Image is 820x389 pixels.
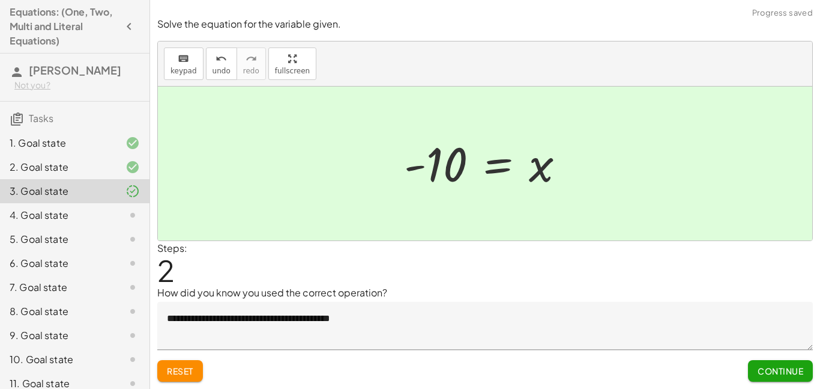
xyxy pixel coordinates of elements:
[752,7,813,19] span: Progress saved
[125,232,140,247] i: Task not started.
[213,67,231,75] span: undo
[758,366,803,376] span: Continue
[29,63,121,77] span: [PERSON_NAME]
[125,352,140,367] i: Task not started.
[243,67,259,75] span: redo
[14,79,140,91] div: Not you?
[125,160,140,174] i: Task finished and correct.
[10,304,106,319] div: 8. Goal state
[268,47,316,80] button: fullscreen
[237,47,266,80] button: redoredo
[157,242,187,254] label: Steps:
[10,136,106,150] div: 1. Goal state
[748,360,813,382] button: Continue
[216,52,227,66] i: undo
[164,47,203,80] button: keyboardkeypad
[10,280,106,295] div: 7. Goal state
[157,17,813,31] p: Solve the equation for the variable given.
[10,352,106,367] div: 10. Goal state
[157,360,203,382] button: Reset
[10,232,106,247] div: 5. Goal state
[10,208,106,222] div: 4. Goal state
[206,47,237,80] button: undoundo
[125,304,140,319] i: Task not started.
[125,136,140,150] i: Task finished and correct.
[10,184,106,198] div: 3. Goal state
[125,256,140,271] i: Task not started.
[10,256,106,271] div: 6. Goal state
[125,184,140,198] i: Task finished and part of it marked as correct.
[29,112,53,124] span: Tasks
[125,208,140,222] i: Task not started.
[125,328,140,343] i: Task not started.
[157,252,175,289] span: 2
[275,67,310,75] span: fullscreen
[10,5,118,48] h4: Equations: (One, Two, Multi and Literal Equations)
[10,160,106,174] div: 2. Goal state
[246,52,257,66] i: redo
[10,328,106,343] div: 9. Goal state
[178,52,189,66] i: keyboard
[170,67,197,75] span: keypad
[167,366,193,376] span: Reset
[157,286,813,300] p: How did you know you used the correct operation?
[125,280,140,295] i: Task not started.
